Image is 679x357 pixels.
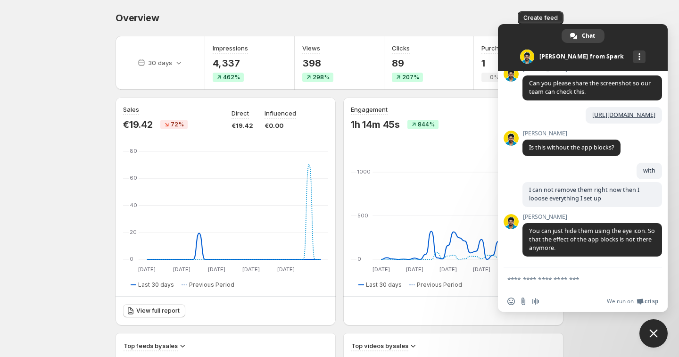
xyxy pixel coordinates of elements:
h3: Impressions [213,43,248,53]
span: 844% [418,121,435,128]
text: [DATE] [173,266,190,273]
span: Can you please share the screenshot so our team can check this. [529,79,651,96]
a: [URL][DOMAIN_NAME] [592,111,655,119]
text: [DATE] [208,266,225,273]
p: Influenced [265,108,296,118]
span: Audio message [532,298,539,305]
text: [DATE] [242,266,260,273]
p: 30 days [148,58,172,67]
span: Previous Period [189,281,234,289]
textarea: Compose your message... [507,275,638,284]
h3: Top feeds by sales [124,341,178,350]
button: Create feed [518,11,563,25]
span: Overview [116,12,159,24]
h3: Sales [123,105,139,114]
a: View full report [123,304,185,317]
span: Previous Period [417,281,462,289]
div: Chat [562,29,604,43]
span: with [643,166,655,174]
h3: Views [302,43,320,53]
text: [DATE] [138,266,156,273]
text: 60 [130,174,137,181]
text: [DATE] [406,266,423,273]
a: We run onCrisp [607,298,658,305]
span: Last 30 days [138,281,174,289]
span: 207% [402,74,419,81]
h3: Top videos by sales [351,341,408,350]
h3: Clicks [392,43,410,53]
text: 20 [130,229,137,235]
p: 89 [392,58,423,69]
span: 0% [490,74,499,81]
text: [DATE] [373,266,390,273]
text: [DATE] [277,266,295,273]
div: More channels [633,50,646,63]
span: 462% [223,74,240,81]
span: Last 30 days [366,281,402,289]
h3: Engagement [351,105,388,114]
p: 1h 14m 45s [351,119,400,130]
p: 398 [302,58,333,69]
span: We run on [607,298,634,305]
p: €0.00 [265,121,296,130]
p: 4,337 [213,58,248,69]
span: [PERSON_NAME] [522,130,621,137]
text: 0 [357,256,361,262]
span: Crisp [645,298,658,305]
p: €19.42 [123,119,153,130]
div: Close chat [639,319,668,348]
p: €19.42 [232,121,253,130]
span: Create feed [523,14,558,22]
span: View full report [136,307,180,315]
text: [DATE] [439,266,457,273]
span: Is this without the app blocks? [529,143,614,151]
text: 1000 [357,168,371,175]
p: 1 [481,58,513,69]
text: 500 [357,212,368,219]
h3: Purchases [481,43,513,53]
span: [PERSON_NAME] [522,214,662,220]
span: Send a file [520,298,527,305]
text: 80 [130,148,137,154]
span: 298% [313,74,330,81]
span: 72% [171,121,184,128]
span: You can just hide them using the eye icon. So that the effect of the app blocks is not there anym... [529,227,655,252]
span: I can not remove them right now then I looose everything I set up [529,186,639,202]
p: Direct [232,108,249,118]
text: 0 [130,256,133,262]
text: 40 [130,202,137,208]
span: Insert an emoji [507,298,515,305]
span: Chat [582,29,595,43]
text: [DATE] [473,266,490,273]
